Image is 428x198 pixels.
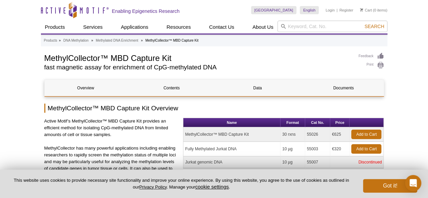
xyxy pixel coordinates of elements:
[183,142,280,156] td: Fully Methylated Jurkat DNA
[183,118,280,127] th: Name
[79,21,107,34] a: Services
[183,156,280,168] td: Jurkat genomic DNA
[360,8,363,12] img: Your Cart
[351,144,381,154] a: Add to Cart
[44,145,178,185] p: MethylCollector has many powerful applications including enabling researchers to rapidly screen t...
[63,38,88,44] a: DNA Methylation
[59,39,61,42] li: »
[44,104,384,113] h2: MethylCollector™ MBD Capture Kit Overview
[362,23,386,29] button: Search
[330,156,384,168] td: Discontinued
[280,156,305,168] td: 10 µg
[205,21,238,34] a: Contact Us
[195,184,229,190] button: cookie settings
[251,6,297,14] a: [GEOGRAPHIC_DATA]
[217,80,299,96] a: Data
[117,21,152,34] a: Applications
[330,142,350,156] td: €320
[131,80,213,96] a: Contents
[162,21,195,34] a: Resources
[112,8,180,14] h2: Enabling Epigenetics Research
[91,39,93,42] li: »
[141,39,143,42] li: »
[277,21,387,32] input: Keyword, Cat. No.
[96,38,138,44] a: Methylated DNA Enrichment
[305,142,330,156] td: 55003
[305,118,330,127] th: Cat No.
[360,8,372,13] a: Cart
[305,127,330,142] td: 55026
[337,6,338,14] li: |
[359,52,384,60] a: Feedback
[280,118,305,127] th: Format
[183,127,280,142] td: MethylCollector™ MBD Capture Kit
[41,21,69,34] a: Products
[360,6,387,14] li: (0 items)
[145,39,199,42] li: MethylCollector™ MBD Capture Kit
[248,21,277,34] a: About Us
[364,24,384,29] span: Search
[405,175,421,191] div: Open Intercom Messenger
[139,184,166,190] a: Privacy Policy
[280,142,305,156] td: 10 µg
[325,8,335,13] a: Login
[359,62,384,69] a: Print
[11,177,352,190] p: This website uses cookies to provide necessary site functionality and improve your online experie...
[302,80,385,96] a: Documents
[300,6,319,14] a: English
[44,64,352,70] h2: fast magnetic assay for enrichment of CpG-methylated DNA
[280,127,305,142] td: 30 rxns
[44,118,178,138] p: Active Motif’s MethylCollector™ MBD Capture Kit provides an efficient method for isolating CpG-me...
[339,8,353,13] a: Register
[44,38,57,44] a: Products
[44,52,352,63] h1: MethylCollector™ MBD Capture Kit
[330,127,350,142] td: €625
[45,80,127,96] a: Overview
[330,118,350,127] th: Price
[305,156,330,168] td: 55007
[363,179,417,193] button: Got it!
[351,130,381,139] a: Add to Cart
